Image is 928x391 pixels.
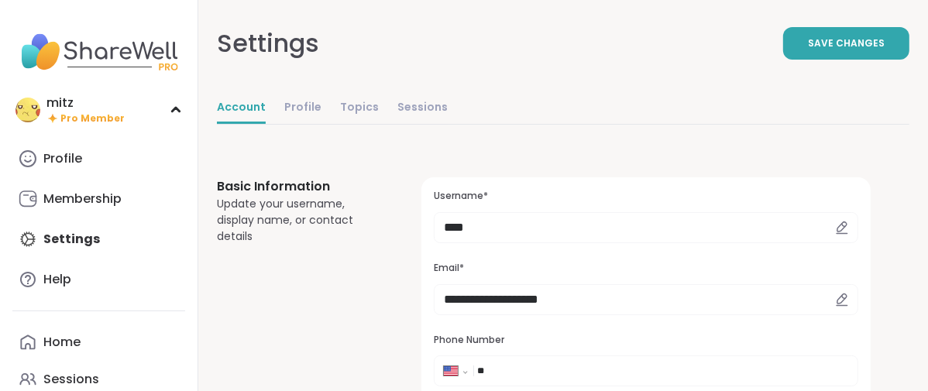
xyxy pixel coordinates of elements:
h3: Phone Number [434,334,858,347]
a: Help [12,261,185,298]
img: ShareWell Nav Logo [12,25,185,79]
span: Save Changes [808,36,885,50]
span: Pro Member [60,112,125,125]
a: Profile [12,140,185,177]
img: mitz [15,98,40,122]
a: Membership [12,180,185,218]
div: Profile [43,150,82,167]
div: Help [43,271,71,288]
h3: Basic Information [217,177,384,196]
div: Sessions [43,371,99,388]
a: Topics [340,93,379,124]
a: Home [12,324,185,361]
h3: Email* [434,262,858,275]
div: Settings [217,25,319,62]
div: mitz [46,94,125,111]
h3: Username* [434,190,858,203]
iframe: Spotlight [498,328,511,341]
div: Home [43,334,81,351]
a: Sessions [397,93,448,124]
div: Update your username, display name, or contact details [217,196,384,245]
button: Save Changes [783,27,909,60]
a: Account [217,93,266,124]
a: Profile [284,93,321,124]
div: Membership [43,190,122,208]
